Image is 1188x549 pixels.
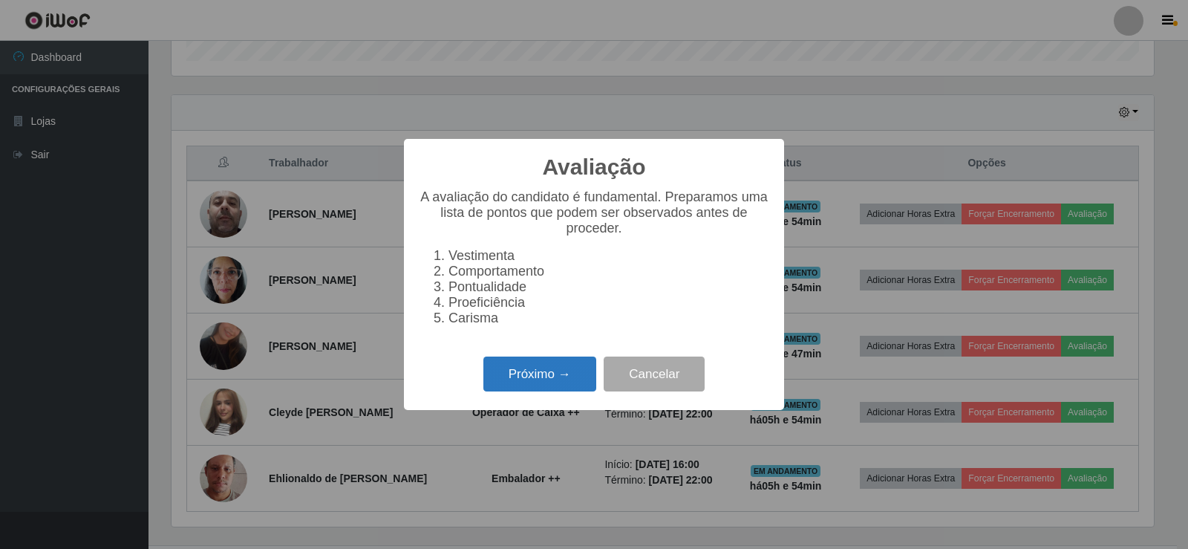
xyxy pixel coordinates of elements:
[448,295,769,311] li: Proeficiência
[448,264,769,279] li: Comportamento
[448,248,769,264] li: Vestimenta
[448,311,769,326] li: Carisma
[543,154,646,181] h2: Avaliação
[483,357,596,392] button: Próximo →
[604,357,705,392] button: Cancelar
[448,279,769,295] li: Pontualidade
[419,189,769,236] p: A avaliação do candidato é fundamental. Preparamos uma lista de pontos que podem ser observados a...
